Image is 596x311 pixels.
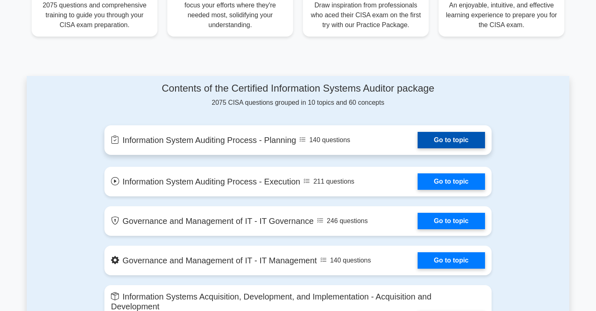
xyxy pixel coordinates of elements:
[104,83,492,94] h4: Contents of the Certified Information Systems Auditor package
[418,173,485,190] a: Go to topic
[418,132,485,148] a: Go to topic
[310,0,422,30] p: Draw inspiration from professionals who aced their CISA exam on the first try with our Practice P...
[418,213,485,229] a: Go to topic
[418,252,485,269] a: Go to topic
[104,83,492,108] div: 2075 CISA questions grouped in 10 topics and 60 concepts
[38,0,151,30] p: 2075 questions and comprehensive training to guide you through your CISA exam preparation.
[445,0,558,30] p: An enjoyable, intuitive, and effective learning experience to prepare you for the CISA exam.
